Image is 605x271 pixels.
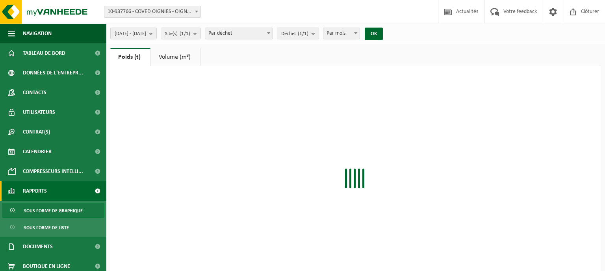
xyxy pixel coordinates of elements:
span: Par mois [323,28,360,39]
span: Documents [23,237,53,256]
button: Déchet(1/1) [277,28,319,39]
a: Poids (t) [110,48,150,66]
a: Volume (m³) [151,48,200,66]
span: Par déchet [205,28,273,39]
span: [DATE] - [DATE] [115,28,146,40]
button: [DATE] - [DATE] [110,28,157,39]
a: Sous forme de liste [2,220,104,235]
span: Sous forme de liste [24,220,69,235]
button: Site(s)(1/1) [161,28,201,39]
span: Contrat(s) [23,122,50,142]
a: Sous forme de graphique [2,203,104,218]
span: Tableau de bord [23,43,65,63]
span: Déchet [281,28,308,40]
span: 10-937766 - COVED OIGNIES - OIGNIES [104,6,201,18]
span: Navigation [23,24,52,43]
span: Site(s) [165,28,190,40]
span: Calendrier [23,142,52,161]
span: Rapports [23,181,47,201]
span: Sous forme de graphique [24,203,83,218]
span: 10-937766 - COVED OIGNIES - OIGNIES [104,6,200,17]
count: (1/1) [180,31,190,36]
span: Compresseurs intelli... [23,161,83,181]
button: OK [365,28,383,40]
span: Contacts [23,83,46,102]
span: Utilisateurs [23,102,55,122]
count: (1/1) [298,31,308,36]
span: Données de l'entrepr... [23,63,83,83]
